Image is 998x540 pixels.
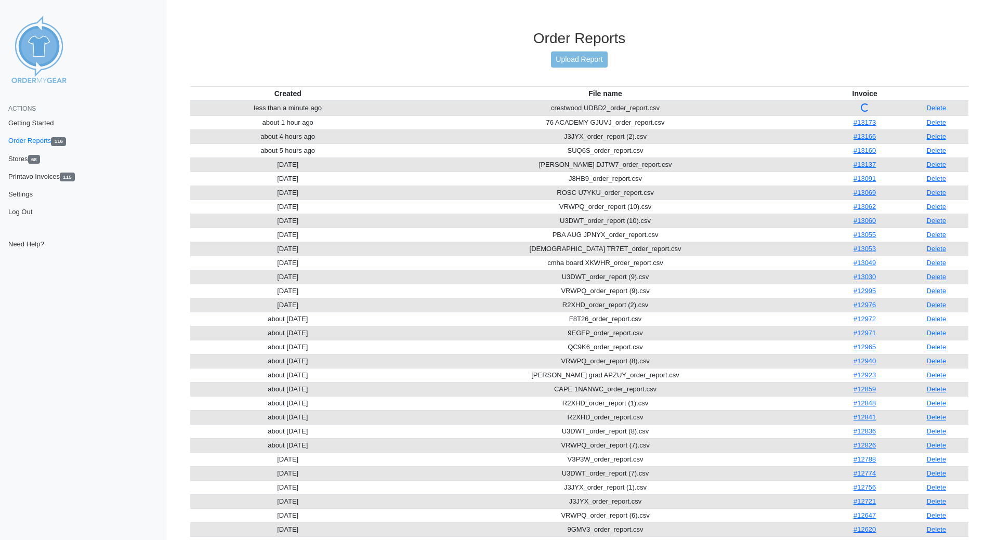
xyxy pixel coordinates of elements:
td: [PERSON_NAME] grad APZUY_order_report.csv [385,368,825,382]
td: J3JYX_order_report (1).csv [385,480,825,494]
td: [DATE] [190,508,385,522]
a: #12774 [853,469,876,477]
td: [DATE] [190,298,385,312]
td: [DATE] [190,200,385,214]
a: Delete [927,273,947,281]
td: about [DATE] [190,382,385,396]
a: #13173 [853,118,876,126]
a: #12841 [853,413,876,421]
span: 115 [60,173,75,181]
a: Delete [927,259,947,267]
td: U3DWT_order_report (10).csv [385,214,825,228]
td: 9EGFP_order_report.csv [385,326,825,340]
a: Delete [927,203,947,210]
a: Delete [927,469,947,477]
td: CAPE 1NANWC_order_report.csv [385,382,825,396]
a: #12848 [853,399,876,407]
a: #12971 [853,329,876,337]
span: Actions [8,105,36,112]
td: [PERSON_NAME] DJTW7_order_report.csv [385,157,825,172]
a: Delete [927,118,947,126]
a: #12859 [853,385,876,393]
a: #13049 [853,259,876,267]
td: ROSC U7YKU_order_report.csv [385,186,825,200]
a: Delete [927,371,947,379]
a: #12995 [853,287,876,295]
a: Delete [927,483,947,491]
a: Delete [927,413,947,421]
td: about [DATE] [190,438,385,452]
td: [DATE] [190,284,385,298]
td: about [DATE] [190,424,385,438]
td: QC9K6_order_report.csv [385,340,825,354]
td: about [DATE] [190,326,385,340]
td: cmha board XKWHR_order_report.csv [385,256,825,270]
a: #12826 [853,441,876,449]
a: #12620 [853,525,876,533]
td: VRWPQ_order_report (9).csv [385,284,825,298]
td: VRWPQ_order_report (8).csv [385,354,825,368]
td: [DATE] [190,452,385,466]
td: about [DATE] [190,312,385,326]
a: Delete [927,357,947,365]
a: Delete [927,427,947,435]
td: [DATE] [190,242,385,256]
a: Delete [927,511,947,519]
a: #12976 [853,301,876,309]
td: about 1 hour ago [190,115,385,129]
td: about [DATE] [190,340,385,354]
a: #12923 [853,371,876,379]
td: about [DATE] [190,354,385,368]
a: Delete [927,217,947,225]
a: #12972 [853,315,876,323]
td: SUQ6S_order_report.csv [385,143,825,157]
a: #13055 [853,231,876,239]
a: #13137 [853,161,876,168]
a: #13060 [853,217,876,225]
a: Delete [927,525,947,533]
td: about [DATE] [190,410,385,424]
a: #13053 [853,245,876,253]
a: Delete [927,301,947,309]
span: 116 [51,137,66,146]
a: Delete [927,133,947,140]
td: [DATE] [190,214,385,228]
td: [DATE] [190,228,385,242]
td: R2XHD_order_report (1).csv [385,396,825,410]
td: J8HB9_order_report.csv [385,172,825,186]
a: Upload Report [551,51,607,68]
td: VRWPQ_order_report (7).csv [385,438,825,452]
td: R2XHD_order_report (2).csv [385,298,825,312]
td: [DATE] [190,256,385,270]
td: [DATE] [190,480,385,494]
td: R2XHD_order_report.csv [385,410,825,424]
td: 9GMV3_order_report.csv [385,522,825,536]
a: #12788 [853,455,876,463]
h3: Order Reports [190,30,968,47]
a: #12940 [853,357,876,365]
a: Delete [927,245,947,253]
td: about [DATE] [190,368,385,382]
td: [DATE] [190,270,385,284]
th: Invoice [825,86,904,101]
td: [DATE] [190,172,385,186]
a: Delete [927,343,947,351]
a: Delete [927,315,947,323]
td: J3JYX_order_report (2).csv [385,129,825,143]
a: Delete [927,104,947,112]
a: Delete [927,161,947,168]
td: less than a minute ago [190,101,385,116]
td: [DATE] [190,494,385,508]
a: #13160 [853,147,876,154]
td: [DEMOGRAPHIC_DATA] TR7ET_order_report.csv [385,242,825,256]
a: #12756 [853,483,876,491]
td: [DATE] [190,466,385,480]
a: #13062 [853,203,876,210]
span: 68 [28,155,41,164]
a: Delete [927,147,947,154]
td: 76 ACADEMY GJUVJ_order_report.csv [385,115,825,129]
a: Delete [927,441,947,449]
td: U3DWT_order_report (8).csv [385,424,825,438]
a: #12647 [853,511,876,519]
a: #13091 [853,175,876,182]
